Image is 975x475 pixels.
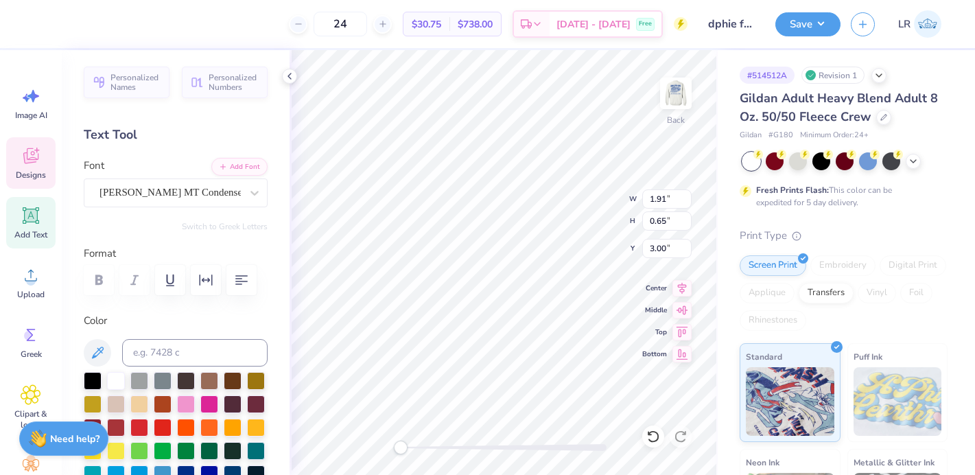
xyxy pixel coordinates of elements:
[84,246,268,262] label: Format
[17,289,45,300] span: Upload
[914,10,941,38] img: Lyndsey Roth
[892,10,948,38] a: LR
[642,349,667,360] span: Bottom
[768,130,793,141] span: # G180
[642,327,667,338] span: Top
[775,12,841,36] button: Save
[740,228,948,244] div: Print Type
[209,73,259,92] span: Personalized Numbers
[740,67,795,84] div: # 514512A
[16,170,46,181] span: Designs
[8,408,54,430] span: Clipart & logos
[110,73,161,92] span: Personalized Names
[639,19,652,29] span: Free
[84,126,268,144] div: Text Tool
[740,255,806,276] div: Screen Print
[898,16,911,32] span: LR
[800,130,869,141] span: Minimum Order: 24 +
[880,255,946,276] div: Digital Print
[900,283,932,303] div: Foil
[21,349,42,360] span: Greek
[84,313,268,329] label: Color
[740,310,806,331] div: Rhinestones
[394,441,408,454] div: Accessibility label
[698,10,765,38] input: Untitled Design
[756,185,829,196] strong: Fresh Prints Flash:
[746,455,779,470] span: Neon Ink
[211,158,268,176] button: Add Font
[642,305,667,316] span: Middle
[314,12,367,36] input: – –
[740,90,938,125] span: Gildan Adult Heavy Blend Adult 8 Oz. 50/50 Fleece Crew
[50,432,99,445] strong: Need help?
[84,158,104,174] label: Font
[412,17,441,32] span: $30.75
[801,67,865,84] div: Revision 1
[662,80,690,107] img: Back
[667,114,685,126] div: Back
[799,283,854,303] div: Transfers
[746,367,834,436] img: Standard
[740,283,795,303] div: Applique
[858,283,896,303] div: Vinyl
[854,367,942,436] img: Puff Ink
[122,339,268,367] input: e.g. 7428 c
[556,17,631,32] span: [DATE] - [DATE]
[810,255,876,276] div: Embroidery
[756,184,925,209] div: This color can be expedited for 5 day delivery.
[182,221,268,232] button: Switch to Greek Letters
[746,349,782,364] span: Standard
[740,130,762,141] span: Gildan
[854,349,882,364] span: Puff Ink
[458,17,493,32] span: $738.00
[642,283,667,294] span: Center
[182,67,268,98] button: Personalized Numbers
[854,455,935,470] span: Metallic & Glitter Ink
[15,110,47,121] span: Image AI
[14,229,47,240] span: Add Text
[84,67,169,98] button: Personalized Names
